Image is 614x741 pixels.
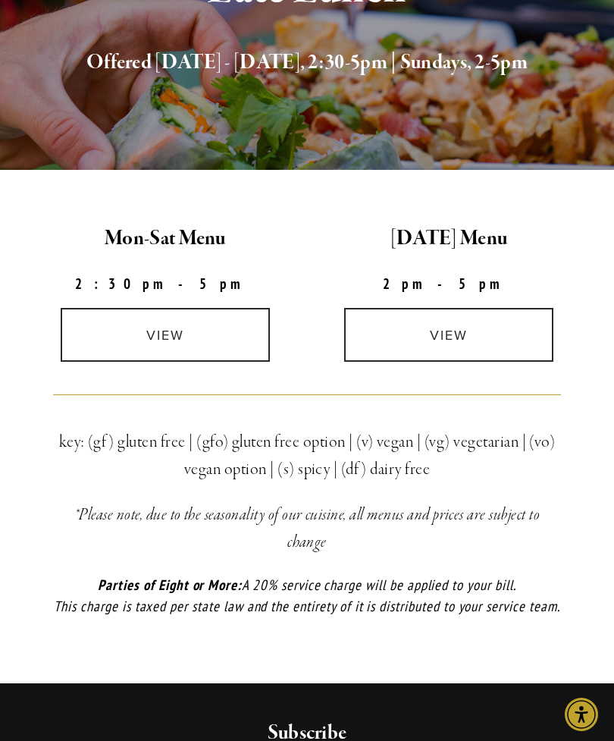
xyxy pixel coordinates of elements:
[74,504,544,553] em: *Please note, due to the seasonality of our cuisine, all menus and prices are subject to change
[53,47,561,79] h2: Offered [DATE] - [DATE], 2:30-5pm | Sundays, 2-5pm
[61,308,270,362] a: view
[320,223,578,255] h2: [DATE] Menu
[75,275,255,293] strong: 2:30pm-5pm
[36,223,294,255] h2: Mon-Sat Menu
[383,275,515,293] strong: 2pm-5pm
[54,576,559,616] em: A 20% service charge will be applied to your bill. This charge is taxed per state law and the ent...
[344,308,553,362] a: view
[53,429,561,483] h3: key: (gf) gluten free | (gfo) gluten free option | (v) vegan | (vg) vegetarian | (vo) vegan optio...
[98,576,242,594] em: Parties of Eight or More:
[565,698,598,731] div: Accessibility Menu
